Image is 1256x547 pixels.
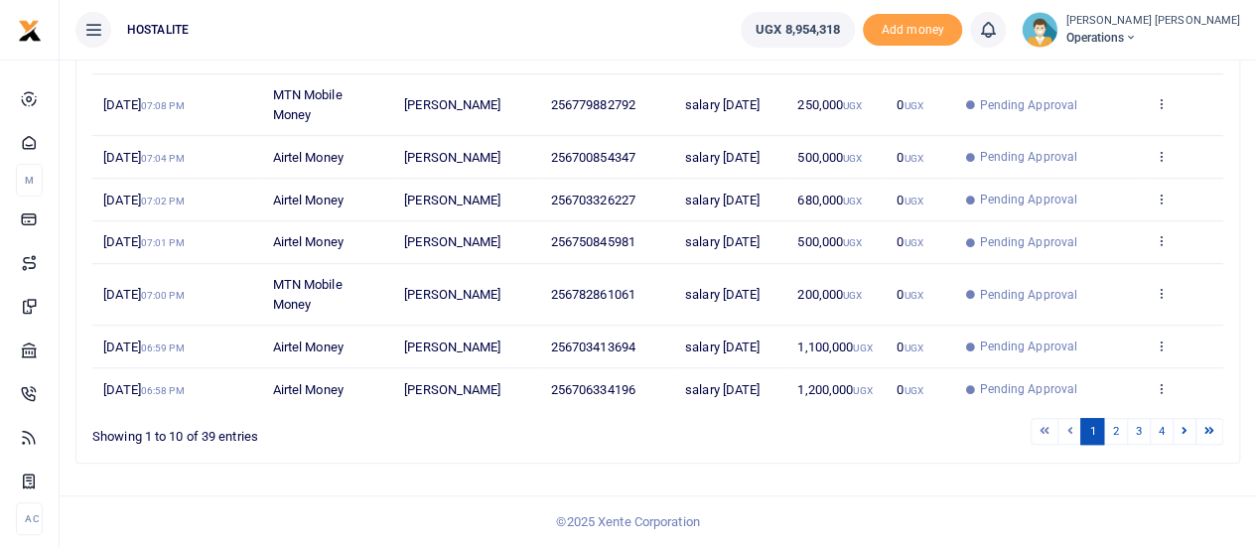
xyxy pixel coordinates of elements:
[685,150,760,165] span: salary [DATE]
[979,286,1077,304] span: Pending Approval
[273,234,344,249] span: Airtel Money
[18,22,42,37] a: logo-small logo-large logo-large
[404,234,500,249] span: [PERSON_NAME]
[551,97,635,112] span: 256779882792
[551,287,635,302] span: 256782861061
[897,97,922,112] span: 0
[273,340,344,354] span: Airtel Money
[863,14,962,47] li: Toup your wallet
[141,290,185,301] small: 07:00 PM
[904,237,922,248] small: UGX
[904,342,922,353] small: UGX
[103,382,184,397] span: [DATE]
[685,193,760,207] span: salary [DATE]
[897,340,922,354] span: 0
[103,287,184,302] span: [DATE]
[979,380,1077,398] span: Pending Approval
[1103,418,1127,445] a: 2
[141,385,185,396] small: 06:58 PM
[1150,418,1174,445] a: 4
[119,21,197,39] span: HOSTALITE
[551,193,635,207] span: 256703326227
[141,153,185,164] small: 07:04 PM
[141,196,185,206] small: 07:02 PM
[103,97,184,112] span: [DATE]
[843,290,862,301] small: UGX
[733,12,863,48] li: Wallet ballance
[404,382,500,397] span: [PERSON_NAME]
[551,150,635,165] span: 256700854347
[141,237,185,248] small: 07:01 PM
[797,97,862,112] span: 250,000
[273,277,343,312] span: MTN Mobile Money
[1065,13,1240,30] small: [PERSON_NAME] [PERSON_NAME]
[1080,418,1104,445] a: 1
[863,14,962,47] span: Add money
[16,164,43,197] li: M
[756,20,840,40] span: UGX 8,954,318
[897,193,922,207] span: 0
[1022,12,1240,48] a: profile-user [PERSON_NAME] [PERSON_NAME] Operations
[551,340,635,354] span: 256703413694
[979,338,1077,355] span: Pending Approval
[897,287,922,302] span: 0
[273,193,344,207] span: Airtel Money
[797,287,862,302] span: 200,000
[897,150,922,165] span: 0
[685,234,760,249] span: salary [DATE]
[979,233,1077,251] span: Pending Approval
[863,21,962,36] a: Add money
[843,153,862,164] small: UGX
[979,191,1077,208] span: Pending Approval
[685,382,760,397] span: salary [DATE]
[897,382,922,397] span: 0
[797,382,872,397] span: 1,200,000
[979,148,1077,166] span: Pending Approval
[103,340,184,354] span: [DATE]
[797,234,862,249] span: 500,000
[404,287,500,302] span: [PERSON_NAME]
[904,153,922,164] small: UGX
[797,193,862,207] span: 680,000
[404,340,500,354] span: [PERSON_NAME]
[853,385,872,396] small: UGX
[904,196,922,206] small: UGX
[904,290,922,301] small: UGX
[904,100,922,111] small: UGX
[273,150,344,165] span: Airtel Money
[273,87,343,122] span: MTN Mobile Money
[141,100,185,111] small: 07:08 PM
[103,193,184,207] span: [DATE]
[853,342,872,353] small: UGX
[685,97,760,112] span: salary [DATE]
[685,340,760,354] span: salary [DATE]
[685,287,760,302] span: salary [DATE]
[18,19,42,43] img: logo-small
[741,12,855,48] a: UGX 8,954,318
[1022,12,1057,48] img: profile-user
[551,234,635,249] span: 256750845981
[16,502,43,535] li: Ac
[551,382,635,397] span: 256706334196
[897,234,922,249] span: 0
[843,237,862,248] small: UGX
[797,340,872,354] span: 1,100,000
[404,150,500,165] span: [PERSON_NAME]
[797,150,862,165] span: 500,000
[92,416,556,447] div: Showing 1 to 10 of 39 entries
[979,96,1077,114] span: Pending Approval
[404,193,500,207] span: [PERSON_NAME]
[1127,418,1151,445] a: 3
[141,342,185,353] small: 06:59 PM
[273,382,344,397] span: Airtel Money
[103,234,184,249] span: [DATE]
[843,100,862,111] small: UGX
[843,196,862,206] small: UGX
[1065,29,1240,47] span: Operations
[404,97,500,112] span: [PERSON_NAME]
[103,150,184,165] span: [DATE]
[904,385,922,396] small: UGX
